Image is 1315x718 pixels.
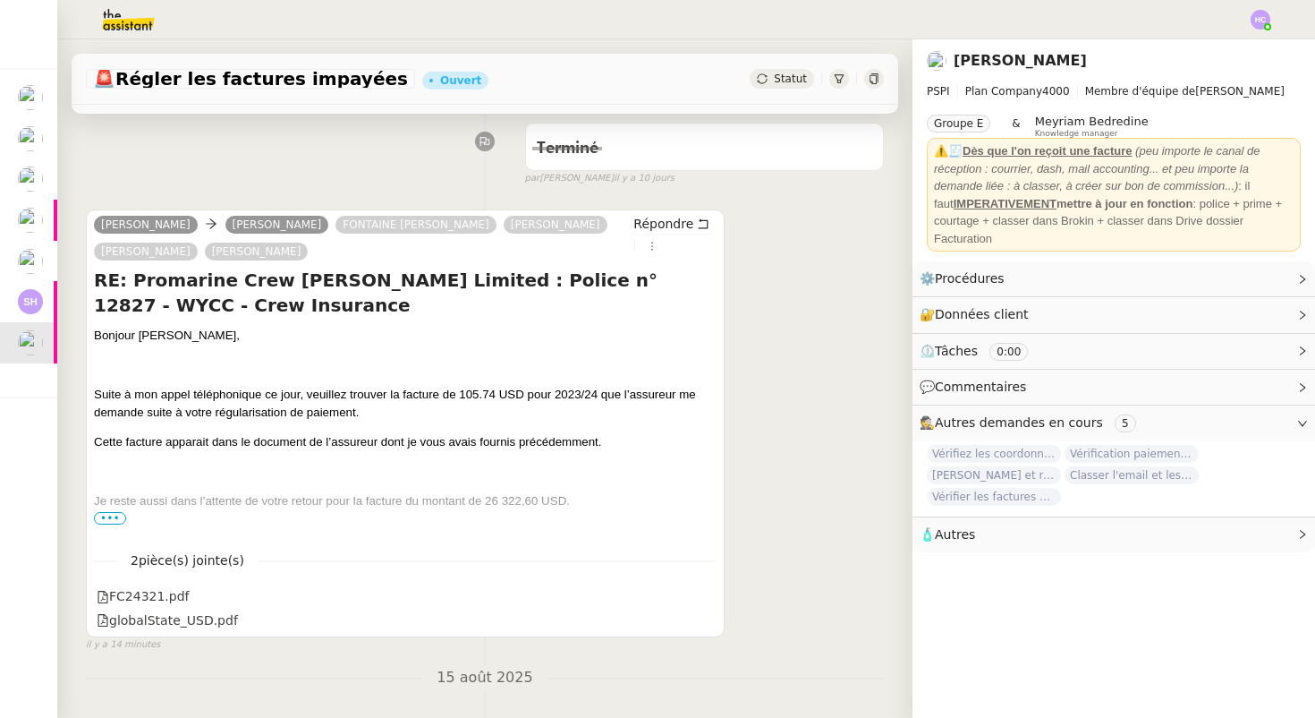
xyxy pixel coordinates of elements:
[1035,115,1149,138] app-user-label: Knowledge manager
[935,307,1029,321] span: Données client
[920,344,1043,358] span: ⏲️
[614,171,674,186] span: il y a 10 jours
[94,268,717,318] h4: RE: Promarine Crew [PERSON_NAME] Limited : Police n° 12827 - WYCC - Crew Insurance
[94,435,602,449] span: Cette facture apparait dans le document de l’assureur dont je vous avais fournis précédemment.
[94,329,240,342] span: Bonjour [PERSON_NAME],
[1065,445,1199,463] span: Vérification paiements WYCC et MS [PERSON_NAME]
[18,126,43,151] img: users%2FTDxDvmCjFdN3QFePFNGdQUcJcQk1%2Favatar%2F0cfb3a67-8790-4592-a9ec-92226c678442
[94,217,198,233] a: [PERSON_NAME]
[927,445,1061,463] span: Vérifiez les coordonnées bancaires pour le virement
[525,171,674,186] small: [PERSON_NAME]
[537,141,598,157] span: Terminé
[920,415,1143,430] span: 🕵️
[94,494,570,508] span: Je reste aussi dans l’attente de votre retour pour la facture du montant de 26 322,60 USD.
[912,297,1315,332] div: 🔐Données client
[504,217,607,233] a: [PERSON_NAME]
[927,488,1061,506] span: Vérifier les factures non réglées
[927,466,1061,484] span: [PERSON_NAME] et relancez les impayés chez [PERSON_NAME]
[935,380,1026,394] span: Commentaires
[440,75,481,86] div: Ouvert
[139,553,244,568] span: pièce(s) jointe(s)
[422,666,547,690] span: 15 août 2025
[205,244,309,260] a: [PERSON_NAME]
[93,70,408,88] span: Régler les factures impayées
[118,551,257,571] span: 2
[1035,115,1149,128] span: Meyriam Bedredine
[920,380,1034,394] span: 💬
[1085,85,1196,98] span: Membre d'équipe de
[954,197,1193,210] strong: mettre à jour en fonction
[94,244,198,260] a: [PERSON_NAME]
[934,142,1294,247] div: ⚠️🧾 : il faut : police + prime + courtage + classer dans Brokin + classer dans Drive dossier Fact...
[1042,85,1070,98] span: 4000
[18,208,43,233] img: users%2FALbeyncImohZ70oG2ud0kR03zez1%2Favatar%2F645c5494-5e49-4313-a752-3cbe407590be
[94,512,126,525] span: •••
[989,343,1028,361] nz-tag: 0:00
[1012,115,1020,138] span: &
[934,144,1260,192] em: (peu importe le canal de réception : courrier, dash, mail accounting... et peu importe la demande...
[1115,415,1136,432] nz-tag: 5
[627,214,716,234] button: Répondre
[1035,129,1118,139] span: Knowledge manager
[912,334,1315,369] div: ⏲️Tâches 0:00
[935,271,1005,286] span: Procédures
[912,370,1315,405] div: 💬Commentaires
[335,217,496,233] a: FONTAINE [PERSON_NAME]
[963,144,1132,158] u: Dès que l'on reçoit une facture
[633,215,693,233] span: Répondre
[920,269,1013,289] span: ⚙️
[18,330,43,355] img: users%2FNmPW3RcGagVdwlUj0SIRjiM8zA23%2Favatar%2Fb3e8f68e-88d8-429d-a2bd-00fb6f2d12db
[912,406,1315,440] div: 🕵️Autres demandes en cours 5
[18,289,43,314] img: svg
[954,52,1087,69] a: [PERSON_NAME]
[927,82,1301,100] span: [PERSON_NAME]
[525,171,540,186] span: par
[18,249,43,274] img: users%2FNmPW3RcGagVdwlUj0SIRjiM8zA23%2Favatar%2Fb3e8f68e-88d8-429d-a2bd-00fb6f2d12db
[927,51,946,71] img: users%2FNmPW3RcGagVdwlUj0SIRjiM8zA23%2Favatar%2Fb3e8f68e-88d8-429d-a2bd-00fb6f2d12db
[927,115,990,132] nz-tag: Groupe E
[86,637,161,653] span: il y a 14 minutes
[774,73,807,85] span: Statut
[935,415,1103,430] span: Autres demandes en cours
[1251,10,1270,30] img: svg
[935,344,978,358] span: Tâches
[920,304,1036,325] span: 🔐
[1065,466,1199,484] span: Classer l'email et les fichiers
[225,217,329,233] a: [PERSON_NAME]
[93,68,115,90] span: 🚨
[94,388,696,419] span: Suite à mon appel téléphonique ce jour, veuillez trouver la facture de 105.74 USD pour 2023/24 qu...
[97,611,238,631] div: globalState_USD.pdf
[912,517,1315,552] div: 🧴Autres
[927,85,950,98] span: PSPI
[18,167,43,192] img: users%2Fa6PbEmLwvGXylUqKytRPpDpAx153%2Favatar%2Ffanny.png
[912,261,1315,296] div: ⚙️Procédures
[97,586,190,607] div: FC24321.pdf
[965,85,1042,98] span: Plan Company
[18,85,43,110] img: users%2Fa6PbEmLwvGXylUqKytRPpDpAx153%2Favatar%2Ffanny.png
[920,527,975,542] span: 🧴
[935,527,975,542] span: Autres
[954,197,1056,210] u: IMPERATIVEMENT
